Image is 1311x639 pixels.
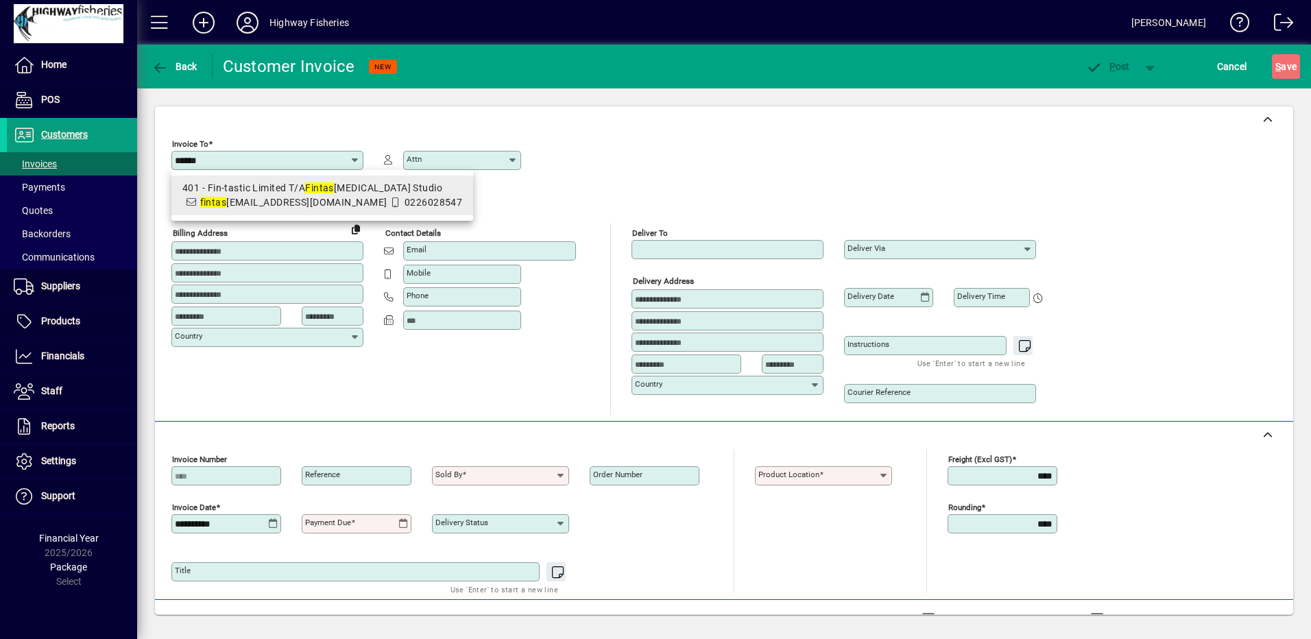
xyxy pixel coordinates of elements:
[41,94,60,105] span: POS
[1217,56,1247,77] span: Cancel
[758,470,819,479] mat-label: Product location
[41,490,75,501] span: Support
[41,315,80,326] span: Products
[137,54,213,79] app-page-header-button: Back
[7,199,137,222] a: Quotes
[957,291,1005,301] mat-label: Delivery time
[847,291,894,301] mat-label: Delivery date
[407,268,431,278] mat-label: Mobile
[1079,54,1137,79] button: Post
[847,387,911,397] mat-label: Courier Reference
[1109,61,1116,72] span: P
[200,197,227,208] em: fintas
[148,54,201,79] button: Back
[41,280,80,291] span: Suppliers
[405,197,462,208] span: 0226028547
[1264,3,1294,47] a: Logout
[305,182,334,193] em: Fintas
[41,420,75,431] span: Reports
[635,379,662,389] mat-label: Country
[435,470,462,479] mat-label: Sold by
[7,176,137,199] a: Payments
[1131,12,1206,34] div: [PERSON_NAME]
[7,245,137,269] a: Communications
[226,10,269,35] button: Profile
[223,56,355,77] div: Customer Invoice
[7,444,137,479] a: Settings
[7,479,137,514] a: Support
[7,222,137,245] a: Backorders
[7,409,137,444] a: Reports
[50,562,87,572] span: Package
[847,339,889,349] mat-label: Instructions
[917,355,1025,371] mat-hint: Use 'Enter' to start a new line
[847,243,885,253] mat-label: Deliver via
[407,245,426,254] mat-label: Email
[1200,608,1255,630] span: Product
[175,566,191,575] mat-label: Title
[7,269,137,304] a: Suppliers
[172,139,208,149] mat-label: Invoice To
[7,48,137,82] a: Home
[175,331,202,341] mat-label: Country
[948,503,981,512] mat-label: Rounding
[172,503,216,512] mat-label: Invoice date
[182,181,462,195] div: 401 - Fin-tastic Limited T/A [MEDICAL_DATA] Studio
[14,158,57,169] span: Invoices
[407,291,429,300] mat-label: Phone
[14,205,53,216] span: Quotes
[1275,61,1281,72] span: S
[1275,56,1297,77] span: ave
[1214,54,1251,79] button: Cancel
[14,228,71,239] span: Backorders
[632,228,668,238] mat-label: Deliver To
[374,62,392,71] span: NEW
[200,197,387,208] span: [EMAIL_ADDRESS][DOMAIN_NAME]
[41,350,84,361] span: Financials
[1107,612,1186,626] label: Show Cost/Profit
[345,218,367,240] button: Copy to Delivery address
[41,59,67,70] span: Home
[7,152,137,176] a: Invoices
[1193,607,1262,631] button: Product
[305,470,340,479] mat-label: Reference
[593,470,642,479] mat-label: Order number
[435,518,488,527] mat-label: Delivery status
[938,612,1066,626] label: Show Line Volumes/Weights
[7,339,137,374] a: Financials
[407,154,422,164] mat-label: Attn
[182,10,226,35] button: Add
[450,581,558,597] mat-hint: Use 'Enter' to start a new line
[14,182,65,193] span: Payments
[7,374,137,409] a: Staff
[269,12,349,34] div: Highway Fisheries
[39,533,99,544] span: Financial Year
[172,455,227,464] mat-label: Invoice number
[948,455,1012,464] mat-label: Freight (excl GST)
[41,129,88,140] span: Customers
[1272,54,1300,79] button: Save
[152,61,197,72] span: Back
[1220,3,1250,47] a: Knowledge Base
[41,455,76,466] span: Settings
[171,176,473,215] mat-option: 401 - Fin-tastic Limited T/A Fintastic Studio
[305,518,351,527] mat-label: Payment due
[7,83,137,117] a: POS
[14,252,95,263] span: Communications
[1085,61,1130,72] span: ost
[41,385,62,396] span: Staff
[7,304,137,339] a: Products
